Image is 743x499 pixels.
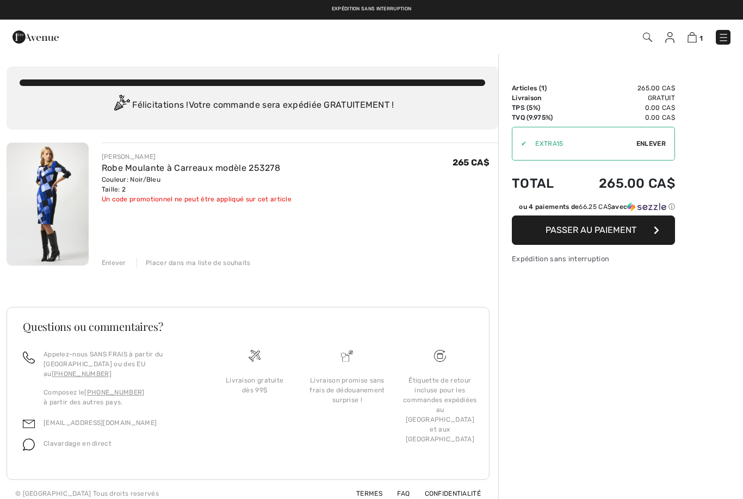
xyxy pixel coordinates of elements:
[665,32,674,43] img: Mes infos
[84,389,144,396] a: [PHONE_NUMBER]
[403,375,478,444] div: Étiquette de retour incluse pour les commandes expédiées au [GEOGRAPHIC_DATA] et aux [GEOGRAPHIC_...
[512,83,570,93] td: Articles ( )
[512,113,570,122] td: TVQ (9.975%)
[570,113,675,122] td: 0.00 CA$
[541,84,544,92] span: 1
[20,95,485,116] div: Félicitations ! Votre commande sera expédiée GRATUITEMENT !
[636,139,666,149] span: Enlever
[434,350,446,362] img: Livraison gratuite dès 99$
[570,103,675,113] td: 0.00 CA$
[699,34,703,42] span: 1
[249,350,261,362] img: Livraison gratuite dès 99$
[44,419,157,427] a: [EMAIL_ADDRESS][DOMAIN_NAME]
[44,440,112,447] span: Clavardage en direct
[23,418,35,430] img: email
[453,157,490,168] span: 265 CA$
[110,95,132,116] img: Congratulation2.svg
[688,32,697,42] img: Panier d'achat
[512,165,570,202] td: Total
[570,165,675,202] td: 265.00 CA$
[546,225,636,235] span: Passer au paiement
[102,175,292,194] div: Couleur: Noir/Bleu Taille: 2
[512,215,675,245] button: Passer au paiement
[512,93,570,103] td: Livraison
[102,163,280,173] a: Robe Moulante à Carreaux modèle 253278
[519,202,675,212] div: ou 4 paiements de avec
[688,30,703,44] a: 1
[52,370,112,378] a: [PHONE_NUMBER]
[512,202,675,215] div: ou 4 paiements de66.25 CA$avecSezzle Cliquez pour en savoir plus sur Sezzle
[512,139,527,149] div: ✔
[102,152,292,162] div: [PERSON_NAME]
[137,258,251,268] div: Placer dans ma liste de souhaits
[384,490,410,497] a: FAQ
[512,103,570,113] td: TPS (5%)
[343,490,382,497] a: Termes
[217,375,292,395] div: Livraison gratuite dès 99$
[570,93,675,103] td: Gratuit
[44,349,195,379] p: Appelez-nous SANS FRAIS à partir du [GEOGRAPHIC_DATA] ou des EU au
[102,258,126,268] div: Enlever
[102,194,292,204] div: Un code promotionnel ne peut être appliqué sur cet article
[527,127,636,160] input: Code promo
[718,32,729,43] img: Menu
[23,352,35,364] img: call
[44,387,195,407] p: Composez le à partir des autres pays.
[23,321,473,332] h3: Questions ou commentaires?
[643,33,652,42] img: Recherche
[7,143,89,266] img: Robe Moulante à Carreaux modèle 253278
[570,83,675,93] td: 265.00 CA$
[309,375,385,405] div: Livraison promise sans frais de dédouanement surprise !
[23,439,35,451] img: chat
[512,254,675,264] div: Expédition sans interruption
[627,202,666,212] img: Sezzle
[13,26,59,48] img: 1ère Avenue
[13,31,59,41] a: 1ère Avenue
[15,489,159,498] div: © [GEOGRAPHIC_DATA] Tous droits reservés
[579,203,611,211] span: 66.25 CA$
[412,490,481,497] a: Confidentialité
[341,350,353,362] img: Livraison promise sans frais de dédouanement surprise&nbsp;!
